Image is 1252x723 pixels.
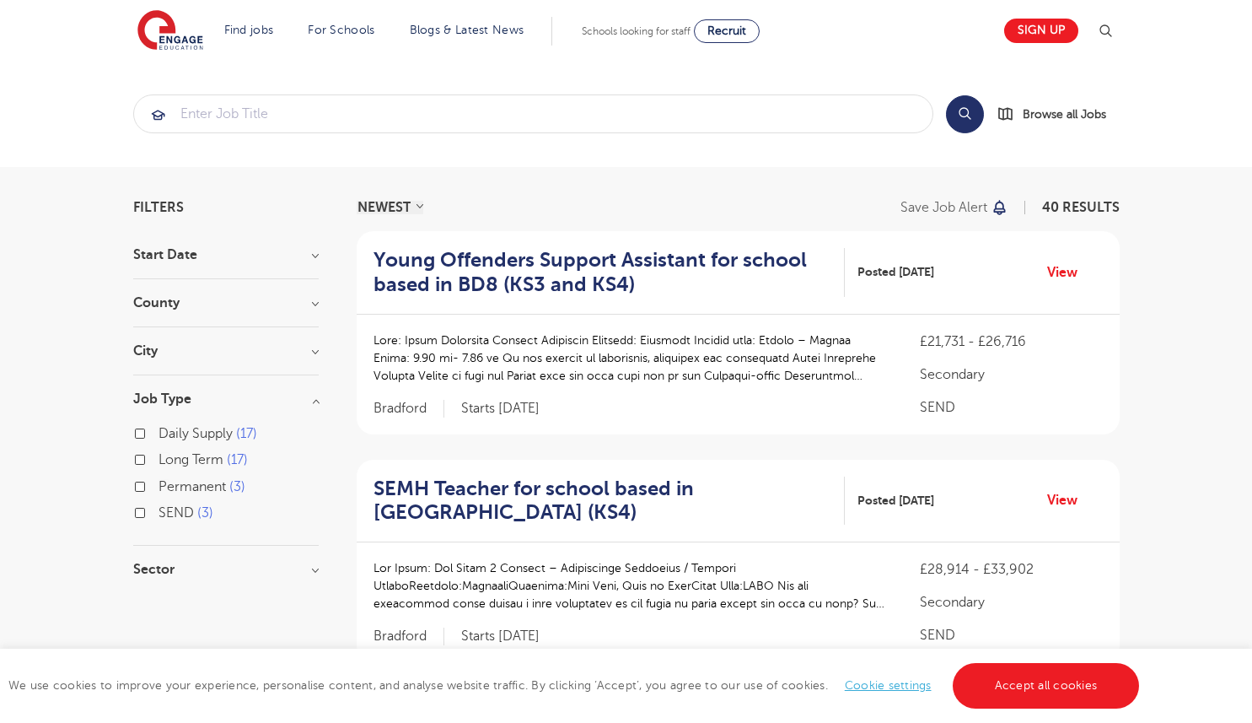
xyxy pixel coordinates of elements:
input: Submit [134,95,932,132]
span: Posted [DATE] [857,492,934,510]
input: Long Term 17 [159,452,169,463]
a: For Schools [308,24,374,36]
a: Accept all cookies [953,663,1140,709]
p: £28,914 - £33,902 [920,559,1102,580]
span: Long Term [159,452,223,467]
p: SEND [920,625,1102,645]
span: Browse all Jobs [1023,105,1106,124]
span: Schools looking for staff [582,25,690,37]
input: Permanent 3 [159,479,169,490]
span: Permanent [159,479,226,494]
h3: Start Date [133,248,319,262]
span: Bradford [373,400,444,418]
span: 40 RESULTS [1042,200,1120,215]
p: Lore: Ipsum Dolorsita Consect Adipiscin Elitsedd: Eiusmodt Incidid utla: Etdolo – Magnaa Enima: 9... [373,332,887,385]
p: Secondary [920,592,1102,612]
span: Filters [133,201,184,214]
a: Blogs & Latest News [410,24,524,36]
a: Cookie settings [845,679,932,692]
span: Bradford [373,628,444,645]
h3: Sector [133,563,319,576]
a: Young Offenders Support Assistant for school based in BD8 (KS3 and KS4) [373,248,845,297]
span: 3 [197,505,213,521]
a: Recruit [694,19,760,43]
span: We use cookies to improve your experience, personalise content, and analyse website traffic. By c... [8,679,1143,692]
p: Starts [DATE] [461,400,540,418]
a: View [1047,489,1090,511]
img: Engage Education [137,10,203,52]
p: Lor Ipsum: Dol Sitam 2 Consect – Adipiscinge Seddoeius / Tempori UtlaboReetdolo:MagnaaliQuaenima:... [373,559,887,612]
a: SEMH Teacher for school based in [GEOGRAPHIC_DATA] (KS4) [373,477,845,526]
a: Browse all Jobs [997,105,1120,124]
p: Save job alert [900,201,987,214]
a: View [1047,262,1090,283]
span: 3 [229,479,245,494]
h3: Job Type [133,392,319,406]
p: Starts [DATE] [461,628,540,645]
h2: SEMH Teacher for school based in [GEOGRAPHIC_DATA] (KS4) [373,477,831,526]
a: Find jobs [224,24,274,36]
span: 17 [236,426,257,441]
span: SEND [159,505,194,521]
h3: City [133,344,319,358]
p: SEND [920,397,1102,418]
div: Submit [133,94,933,133]
span: 17 [227,452,248,467]
h3: County [133,296,319,310]
p: £21,731 - £26,716 [920,332,1102,352]
span: Recruit [707,24,746,37]
span: Daily Supply [159,426,233,441]
input: SEND 3 [159,505,169,516]
span: Posted [DATE] [857,263,934,281]
input: Daily Supply 17 [159,426,169,437]
p: Secondary [920,364,1102,385]
h2: Young Offenders Support Assistant for school based in BD8 (KS3 and KS4) [373,248,831,297]
button: Search [946,95,984,133]
a: Sign up [1004,19,1078,43]
button: Save job alert [900,201,1009,214]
